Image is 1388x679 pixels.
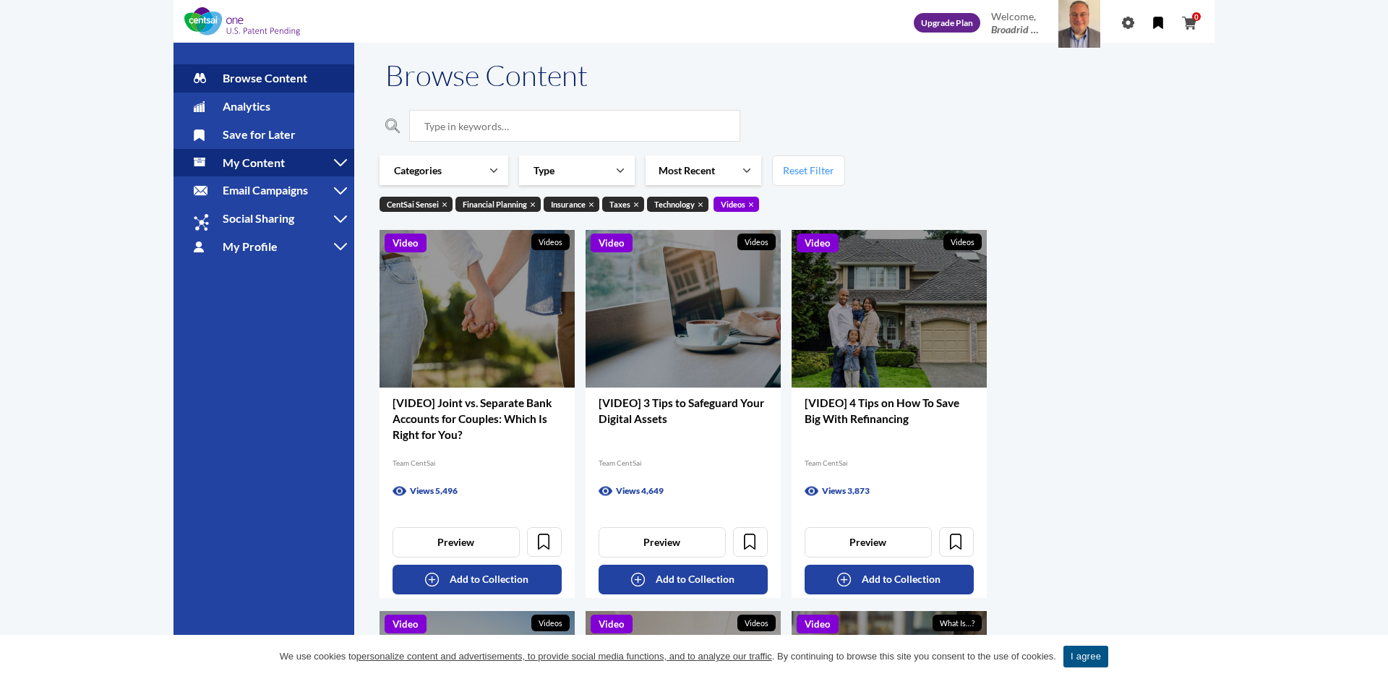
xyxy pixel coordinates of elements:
span: Videos [943,234,982,250]
span: Video [385,234,427,252]
a: Save for Later [939,527,974,557]
a: Preview [805,527,932,558]
a: My Profile [173,233,354,261]
div: Views 3,873 [805,484,974,497]
span: Insurance [551,199,586,210]
span: Videos [721,199,745,210]
h2: Browse Content [385,57,588,93]
a: Taxes [602,197,644,212]
a: I agree [1063,646,1108,667]
span: Video [591,234,633,252]
a: Preview [393,527,520,558]
span: Video [797,234,839,252]
span: Browse Content [223,71,307,85]
span: Videos [531,234,570,250]
span: My Content [223,155,285,169]
a: [VIDEO] 3 Tips to Safeguard Your Digital Assets [599,396,764,425]
a: Preview [599,527,726,558]
span: Financial Planning [463,199,527,210]
a: CentSai Sensei [380,197,453,212]
a: My Content [173,149,354,177]
a: Save for Later [173,121,354,149]
a: Save for Later [527,527,562,557]
a: Browse Content [173,64,354,93]
u: personalize content and advertisements, to provide social media functions, and to analyze our tra... [356,651,772,662]
input: Type in keywords… [409,110,740,142]
span: 0 [1192,12,1201,21]
span: Taxes [609,199,630,210]
span: Social Sharing [223,211,294,225]
a: Add to Collection [599,565,768,594]
span: Analytics [223,99,270,113]
div: Team CentSai [805,458,848,468]
span: We use cookies to . By continuing to browse this site you consent to the use of cookies. [280,649,1056,664]
a: Technology [647,197,708,212]
div: Views 5,496 [393,484,562,497]
span: Videos [737,615,776,631]
span: CentSai Sensei [387,199,439,210]
span: Email Campaigns [223,183,308,197]
a: Analytics [173,93,354,121]
span: What Is…? [933,615,982,631]
a: Insurance [544,197,599,212]
a: Email Campaigns [173,176,354,205]
a: Upgrade Plan [914,13,980,33]
span: Broadridge Financial [991,23,1039,35]
div: Views 4,649 [599,484,768,497]
a: [VIDEO] Joint vs. Separate Bank Accounts for Couples: Which Is Right for You? [393,396,552,441]
a: Add to Collection [393,565,562,594]
img: CentSai [184,7,300,35]
a: [VIDEO] 4 Tips on How To Save Big With Refinancing [805,396,959,425]
a: 0 [1173,17,1206,30]
div: Team CentSai [393,458,436,468]
span: Technology [654,199,695,210]
div: Welcome, [991,10,1039,36]
span: Save for Later [223,127,296,141]
a: I agree [1363,649,1377,664]
a: Categories [380,155,508,185]
a: Save for Later [733,527,768,557]
div: Team CentSai [599,458,642,468]
span: Video [797,615,839,633]
span: Videos [531,615,570,631]
span: Video [385,615,427,633]
a: Financial Planning [455,197,541,212]
a: Videos [714,197,759,212]
span: My Profile [223,239,278,253]
a: Type [519,155,635,185]
span: Videos [737,234,776,250]
a: Add to Collection [805,565,974,594]
span: Video [591,615,633,633]
a: Reset Filter [772,155,845,186]
a: Social Sharing [173,205,354,233]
